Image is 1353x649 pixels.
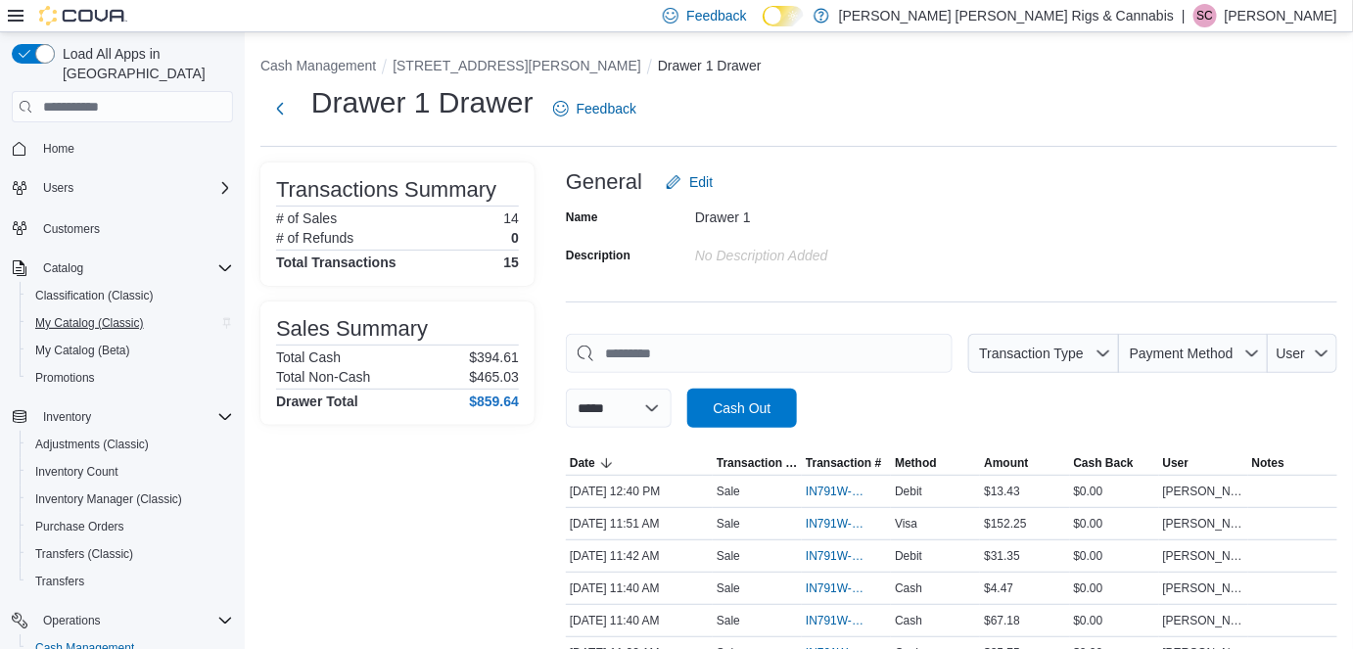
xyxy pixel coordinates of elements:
span: My Catalog (Classic) [35,315,144,331]
span: Users [43,180,73,196]
span: [PERSON_NAME] [1163,613,1244,628]
span: Inventory Manager (Classic) [27,487,233,511]
button: Transaction # [802,451,891,475]
button: Cash Out [687,389,797,428]
span: $152.25 [984,516,1026,532]
button: IN791W-33398 [806,480,887,503]
span: Inventory Manager (Classic) [35,491,182,507]
span: User [1163,455,1190,471]
button: Transfers (Classic) [20,540,241,568]
button: My Catalog (Classic) [20,309,241,337]
div: Drawer 1 [695,202,957,225]
span: Catalog [35,256,233,280]
a: My Catalog (Classic) [27,311,152,335]
span: Edit [689,172,713,192]
span: Load All Apps in [GEOGRAPHIC_DATA] [55,44,233,83]
img: Cova [39,6,127,25]
span: Home [35,136,233,161]
button: Operations [4,607,241,634]
button: Inventory [35,405,99,429]
button: [STREET_ADDRESS][PERSON_NAME] [393,58,641,73]
button: Amount [980,451,1069,475]
h3: General [566,170,642,194]
span: My Catalog (Beta) [35,343,130,358]
p: Sale [717,484,740,499]
button: Transaction Type [968,334,1119,373]
a: My Catalog (Beta) [27,339,138,362]
span: Home [43,141,74,157]
span: User [1277,346,1306,361]
div: $0.00 [1070,512,1159,535]
div: Sheila Cayenne [1193,4,1217,27]
button: Catalog [4,255,241,282]
span: Classification (Classic) [35,288,154,303]
span: Purchase Orders [35,519,124,534]
span: Users [35,176,233,200]
span: Visa [895,516,917,532]
span: Promotions [27,366,233,390]
button: IN791W-33397 [806,512,887,535]
p: Sale [717,580,740,596]
div: [DATE] 11:40 AM [566,609,713,632]
p: Sale [717,516,740,532]
button: Next [260,89,300,128]
p: Sale [717,548,740,564]
h6: # of Refunds [276,230,353,246]
span: Adjustments (Classic) [35,437,149,452]
button: My Catalog (Beta) [20,337,241,364]
div: $0.00 [1070,609,1159,632]
span: Notes [1252,455,1284,471]
span: Cash [895,580,922,596]
span: [PERSON_NAME] [1163,548,1244,564]
h4: 15 [503,255,519,270]
a: Inventory Count [27,460,126,484]
button: Classification (Classic) [20,282,241,309]
span: [PERSON_NAME] [1163,516,1244,532]
a: Adjustments (Classic) [27,433,157,456]
span: Date [570,455,595,471]
span: Dark Mode [763,26,764,27]
div: [DATE] 11:51 AM [566,512,713,535]
span: My Catalog (Beta) [27,339,233,362]
button: Users [35,176,81,200]
span: $31.35 [984,548,1020,564]
span: Classification (Classic) [27,284,233,307]
a: Home [35,137,82,161]
span: Adjustments (Classic) [27,433,233,456]
span: $67.18 [984,613,1020,628]
span: IN791W-33398 [806,484,867,499]
h4: Drawer Total [276,394,358,409]
p: $465.03 [469,369,519,385]
button: Purchase Orders [20,513,241,540]
button: Inventory Count [20,458,241,486]
h6: # of Sales [276,210,337,226]
button: Inventory [4,403,241,431]
span: Customers [43,221,100,237]
span: [PERSON_NAME] [1163,484,1244,499]
button: Users [4,174,241,202]
p: Sale [717,613,740,628]
button: Transfers [20,568,241,595]
span: Amount [984,455,1028,471]
span: Cash Back [1074,455,1134,471]
h3: Transactions Summary [276,178,496,202]
span: Transfers [27,570,233,593]
a: Inventory Manager (Classic) [27,487,190,511]
span: Transaction Type [979,346,1084,361]
a: Promotions [27,366,103,390]
button: IN791W-33394 [806,609,887,632]
a: Feedback [545,89,644,128]
span: IN791W-33396 [806,548,867,564]
button: Promotions [20,364,241,392]
label: Name [566,209,598,225]
h4: Total Transactions [276,255,397,270]
span: Purchase Orders [27,515,233,538]
span: Catalog [43,260,83,276]
button: Notes [1248,451,1337,475]
div: $0.00 [1070,577,1159,600]
button: Date [566,451,713,475]
button: Transaction Type [713,451,802,475]
button: Method [891,451,980,475]
span: Feedback [686,6,746,25]
span: SC [1197,4,1214,27]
